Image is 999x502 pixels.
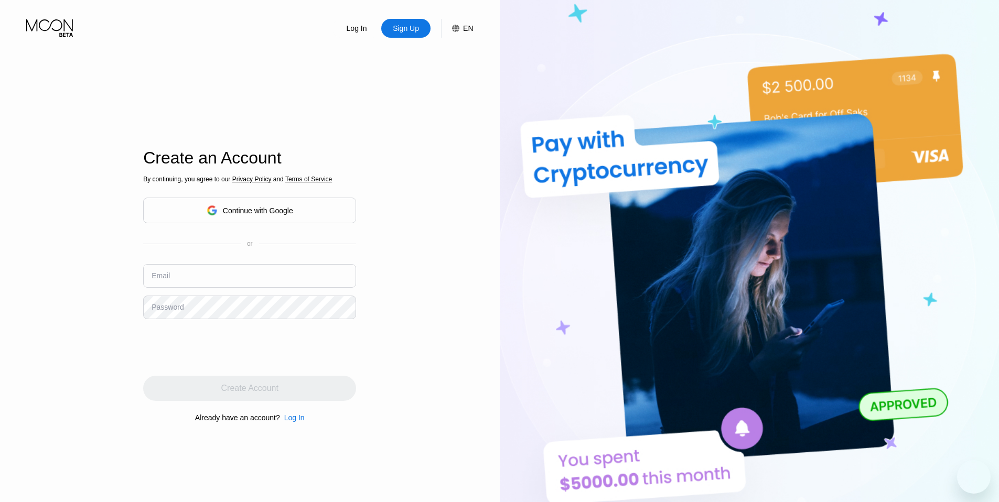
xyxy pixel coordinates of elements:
[152,271,170,280] div: Email
[332,19,381,38] div: Log In
[143,327,303,368] iframe: reCAPTCHA
[143,148,356,168] div: Create an Account
[195,413,280,422] div: Already have an account?
[284,413,305,422] div: Log In
[392,23,420,34] div: Sign Up
[280,413,305,422] div: Log In
[143,176,356,183] div: By continuing, you agree to our
[463,24,473,32] div: EN
[143,198,356,223] div: Continue with Google
[381,19,431,38] div: Sign Up
[232,176,272,183] span: Privacy Policy
[346,23,368,34] div: Log In
[441,19,473,38] div: EN
[223,206,293,215] div: Continue with Google
[271,176,285,183] span: and
[285,176,332,183] span: Terms of Service
[152,303,184,311] div: Password
[247,240,253,247] div: or
[957,460,991,494] iframe: Button to launch messaging window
